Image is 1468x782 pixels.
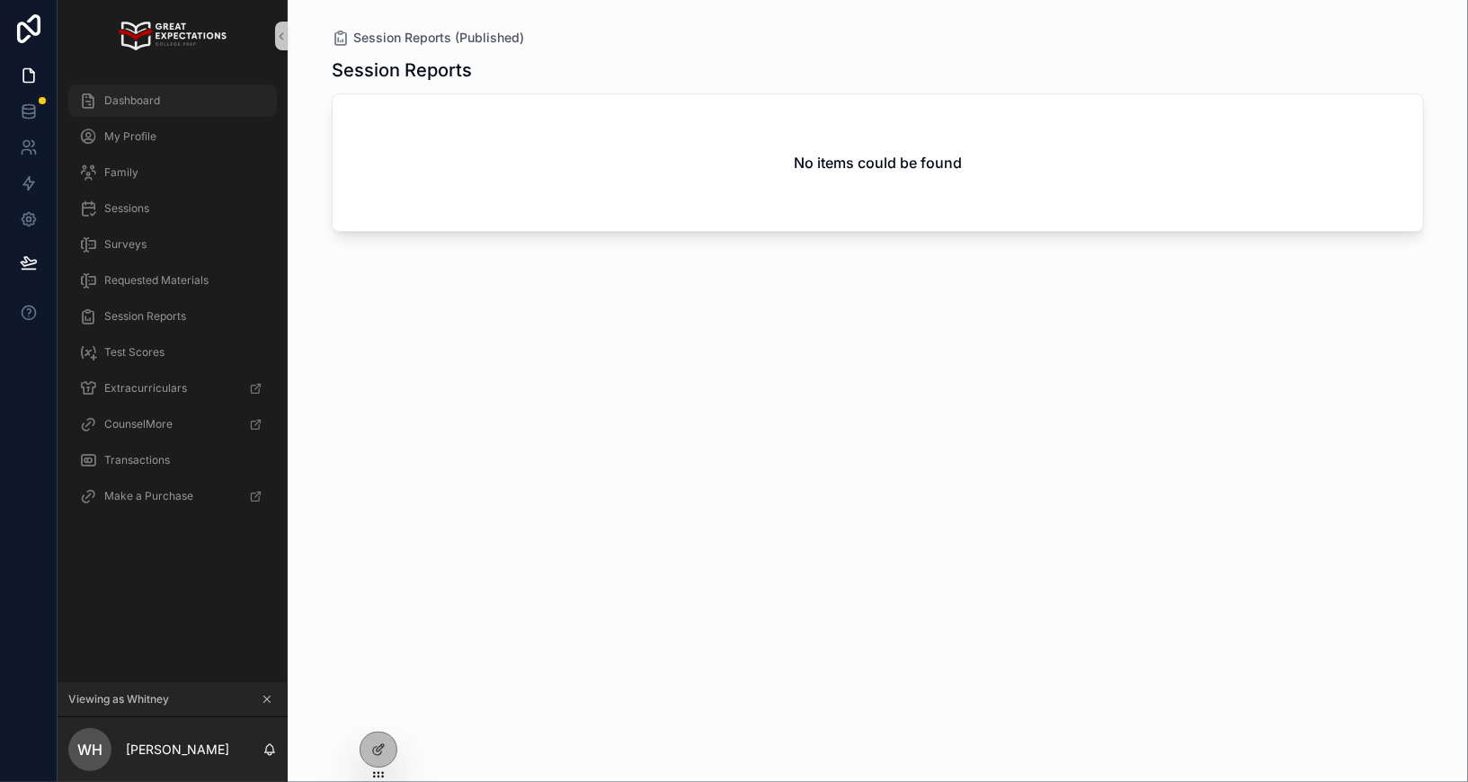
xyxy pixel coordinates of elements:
[353,29,524,47] span: Session Reports (Published)
[332,58,472,83] h1: Session Reports
[68,444,277,476] a: Transactions
[104,93,160,108] span: Dashboard
[104,237,147,252] span: Surveys
[104,165,138,180] span: Family
[68,84,277,117] a: Dashboard
[68,228,277,261] a: Surveys
[68,692,169,706] span: Viewing as Whitney
[58,72,288,536] div: scrollable content
[68,408,277,440] a: CounselMore
[104,129,156,144] span: My Profile
[104,381,187,395] span: Extracurriculars
[104,453,170,467] span: Transactions
[68,336,277,369] a: Test Scores
[119,22,226,50] img: App logo
[104,273,209,288] span: Requested Materials
[104,489,193,503] span: Make a Purchase
[68,480,277,512] a: Make a Purchase
[68,156,277,189] a: Family
[104,345,165,360] span: Test Scores
[68,192,277,225] a: Sessions
[332,29,524,47] a: Session Reports (Published)
[68,120,277,153] a: My Profile
[794,152,962,173] h2: No items could be found
[104,309,186,324] span: Session Reports
[77,739,102,760] span: WH
[68,264,277,297] a: Requested Materials
[126,741,229,759] p: [PERSON_NAME]
[104,201,149,216] span: Sessions
[68,300,277,333] a: Session Reports
[104,417,173,431] span: CounselMore
[68,372,277,404] a: Extracurriculars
